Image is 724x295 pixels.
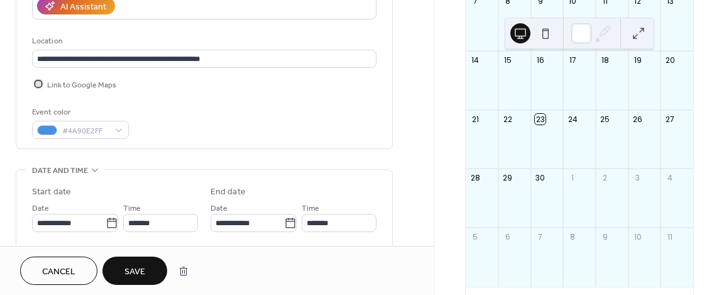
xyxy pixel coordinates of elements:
[568,173,578,184] div: 1
[62,125,109,138] span: #4A90E2FF
[47,79,116,92] span: Link to Google Maps
[632,114,643,125] div: 26
[568,114,578,125] div: 24
[535,173,546,184] div: 30
[535,232,546,243] div: 7
[302,202,319,215] span: Time
[470,173,481,184] div: 28
[535,55,546,65] div: 16
[32,106,126,119] div: Event color
[211,186,246,199] div: End date
[665,232,676,243] div: 11
[632,232,643,243] div: 10
[502,55,513,65] div: 15
[665,173,676,184] div: 4
[600,232,610,243] div: 9
[124,265,145,279] span: Save
[42,265,75,279] span: Cancel
[632,55,643,65] div: 19
[600,114,610,125] div: 25
[600,173,610,184] div: 2
[32,202,49,215] span: Date
[32,164,88,177] span: Date and time
[502,114,513,125] div: 22
[535,114,546,125] div: 23
[20,257,97,285] button: Cancel
[665,55,676,65] div: 20
[470,55,481,65] div: 14
[60,1,106,14] div: AI Assistant
[211,202,228,215] span: Date
[502,173,513,184] div: 29
[665,114,676,125] div: 27
[470,232,481,243] div: 5
[568,232,578,243] div: 8
[123,202,141,215] span: Time
[32,186,71,199] div: Start date
[632,173,643,184] div: 3
[502,232,513,243] div: 6
[470,114,481,125] div: 21
[600,55,610,65] div: 18
[32,35,374,48] div: Location
[102,257,167,285] button: Save
[568,55,578,65] div: 17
